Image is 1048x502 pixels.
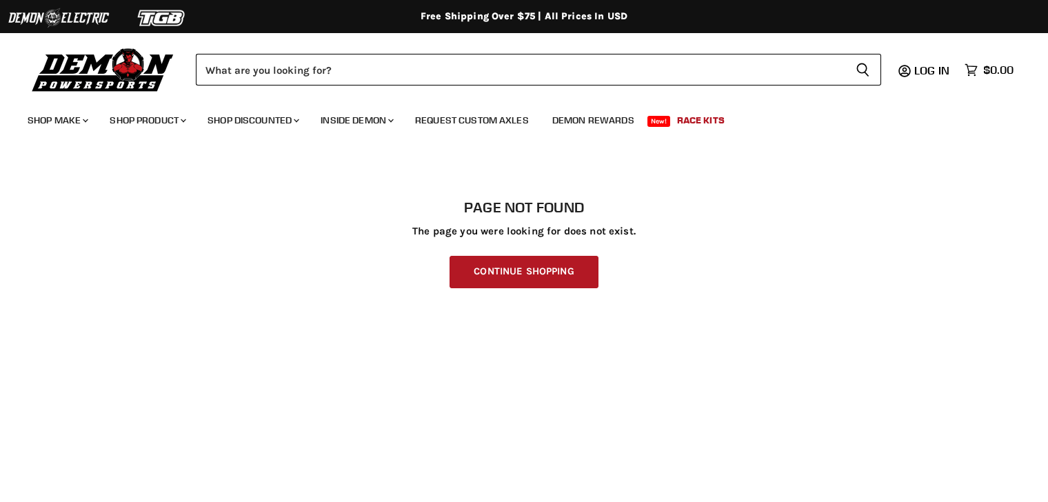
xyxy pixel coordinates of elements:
[196,54,881,86] form: Product
[17,106,97,134] a: Shop Make
[110,5,214,31] img: TGB Logo 2
[7,5,110,31] img: Demon Electric Logo 2
[667,106,735,134] a: Race Kits
[958,60,1020,80] a: $0.00
[196,54,845,86] input: Search
[28,225,1020,237] p: The page you were looking for does not exist.
[28,45,179,94] img: Demon Powersports
[914,63,949,77] span: Log in
[983,63,1014,77] span: $0.00
[17,101,1010,134] ul: Main menu
[908,64,958,77] a: Log in
[28,199,1020,216] h1: Page not found
[99,106,194,134] a: Shop Product
[542,106,645,134] a: Demon Rewards
[310,106,402,134] a: Inside Demon
[405,106,539,134] a: Request Custom Axles
[197,106,308,134] a: Shop Discounted
[845,54,881,86] button: Search
[450,256,598,288] a: Continue Shopping
[647,116,671,127] span: New!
